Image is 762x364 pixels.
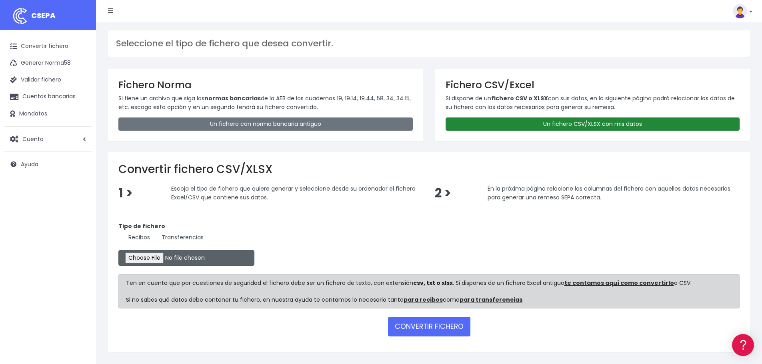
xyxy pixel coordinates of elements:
h3: Seleccione el tipo de fichero que desea convertir. [116,38,742,49]
a: Información general [8,68,152,80]
strong: normas bancarias [204,94,261,102]
button: Contáctanos [8,214,152,228]
p: Si tiene un archivo que siga las de la AEB de los cuadernos 19, 19.14, 19.44, 58, 34, 34.15, etc.... [118,94,413,112]
a: Generar Norma58 [4,55,92,72]
span: 2 > [435,185,451,202]
span: CSEPA [31,10,56,20]
button: CONVERTIR FICHERO [388,317,470,336]
a: Validar fichero [4,72,92,88]
strong: csv, txt o xlsx [413,279,453,287]
p: Si dispone de un con sus datos, en la siguiente página podrá relacionar los datos de su fichero c... [446,94,740,112]
strong: fichero CSV o XLSX [491,94,548,102]
a: Un fichero CSV/XLSX con mis datos [446,117,740,131]
h3: Fichero Norma [118,79,413,91]
a: POWERED BY ENCHANT [110,230,154,238]
div: Programadores [8,192,152,199]
a: Perfiles de empresas [8,138,152,151]
a: para recibos [404,296,443,304]
a: para transferencias [460,296,522,304]
a: Un fichero con norma bancaria antiguo [118,117,413,131]
div: Convertir ficheros [8,88,152,96]
h2: Convertir fichero CSV/XLSX [118,163,740,176]
span: Escoja el tipo de fichero que quiere generar y seleccione desde su ordenador el fichero Excel/CSV... [171,185,416,201]
label: Recibos [118,233,150,242]
a: Videotutoriales [8,126,152,138]
div: Ten en cuenta que por cuestiones de seguridad el fichero debe ser un fichero de texto, con extens... [118,274,740,308]
span: 1 > [118,185,133,202]
a: Ayuda [4,156,92,173]
a: te contamos aquí como convertirlo [564,279,674,287]
div: Facturación [8,159,152,166]
a: Problemas habituales [8,113,152,126]
label: Transferencias [152,233,204,242]
span: Ayuda [21,160,38,168]
img: logo [10,6,30,26]
span: Cuenta [22,135,44,143]
a: General [8,171,152,184]
a: Formatos [8,101,152,113]
a: API [8,204,152,217]
a: Mandatos [4,105,92,122]
h3: Fichero CSV/Excel [446,79,740,91]
a: Convertir fichero [4,38,92,55]
img: profile [733,4,747,18]
a: Cuenta [4,131,92,147]
strong: Tipo de fichero [118,222,165,230]
a: Cuentas bancarias [4,88,92,105]
div: Información general [8,56,152,63]
span: En la próxima página relacione las columnas del fichero con aquellos datos necesarios para genera... [488,185,730,201]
